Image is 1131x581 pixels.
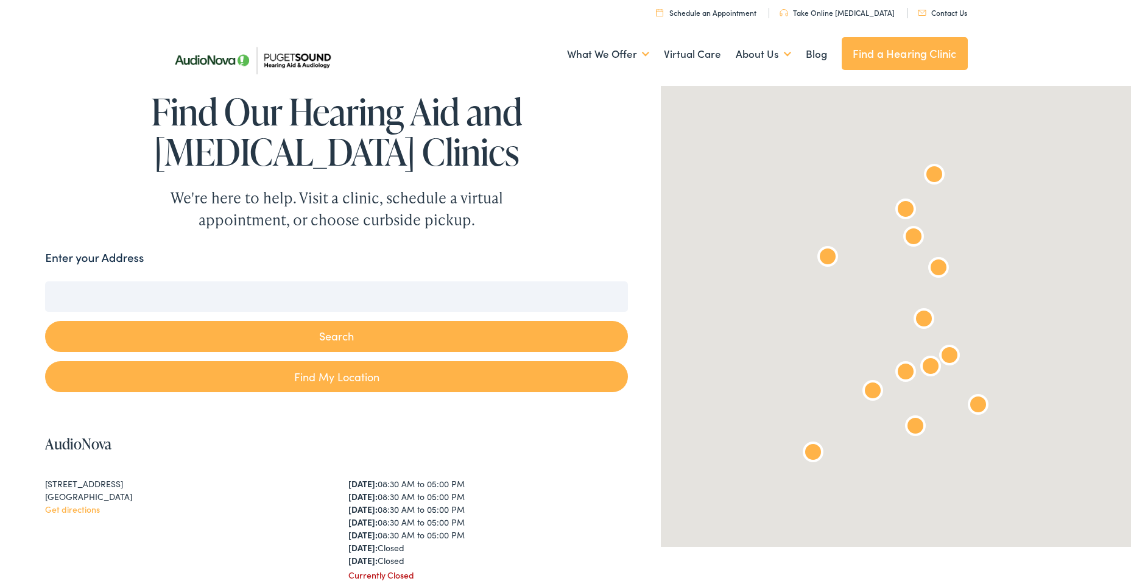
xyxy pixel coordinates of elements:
a: What We Offer [567,32,649,77]
div: [GEOGRAPHIC_DATA] [45,490,325,503]
div: AudioNova [916,353,945,382]
div: AudioNova [924,255,953,284]
div: We're here to help. Visit a clinic, schedule a virtual appointment, or choose curbside pickup. [142,187,532,231]
div: Puget Sound Hearing Aid &#038; Audiology by AudioNova [920,161,949,191]
img: utility icon [918,10,926,16]
button: Search [45,321,628,352]
strong: [DATE]: [348,477,378,490]
a: AudioNova [45,434,111,454]
a: Schedule an Appointment [656,7,756,18]
div: AudioNova [813,244,842,273]
div: AudioNova [858,378,887,407]
h1: Find Our Hearing Aid and [MEDICAL_DATA] Clinics [45,91,628,172]
div: AudioNova [964,392,993,421]
a: Contact Us [918,7,967,18]
div: AudioNova [901,413,930,442]
div: AudioNova [935,342,964,371]
strong: [DATE]: [348,554,378,566]
div: [STREET_ADDRESS] [45,477,325,490]
strong: [DATE]: [348,541,378,554]
div: AudioNova [899,224,928,253]
a: Virtual Care [664,32,721,77]
a: Take Online [MEDICAL_DATA] [780,7,895,18]
div: AudioNova [891,196,920,225]
div: 08:30 AM to 05:00 PM 08:30 AM to 05:00 PM 08:30 AM to 05:00 PM 08:30 AM to 05:00 PM 08:30 AM to 0... [348,477,628,567]
strong: [DATE]: [348,529,378,541]
img: utility icon [656,9,663,16]
a: Blog [806,32,827,77]
img: utility icon [780,9,788,16]
a: Get directions [45,503,100,515]
div: AudioNova [798,439,828,468]
strong: [DATE]: [348,490,378,502]
a: About Us [736,32,791,77]
strong: [DATE]: [348,516,378,528]
input: Enter your address or zip code [45,281,628,312]
a: Find My Location [45,361,628,392]
a: Find a Hearing Clinic [842,37,968,70]
div: AudioNova [909,306,939,335]
label: Enter your Address [45,249,144,267]
div: AudioNova [891,359,920,388]
strong: [DATE]: [348,503,378,515]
